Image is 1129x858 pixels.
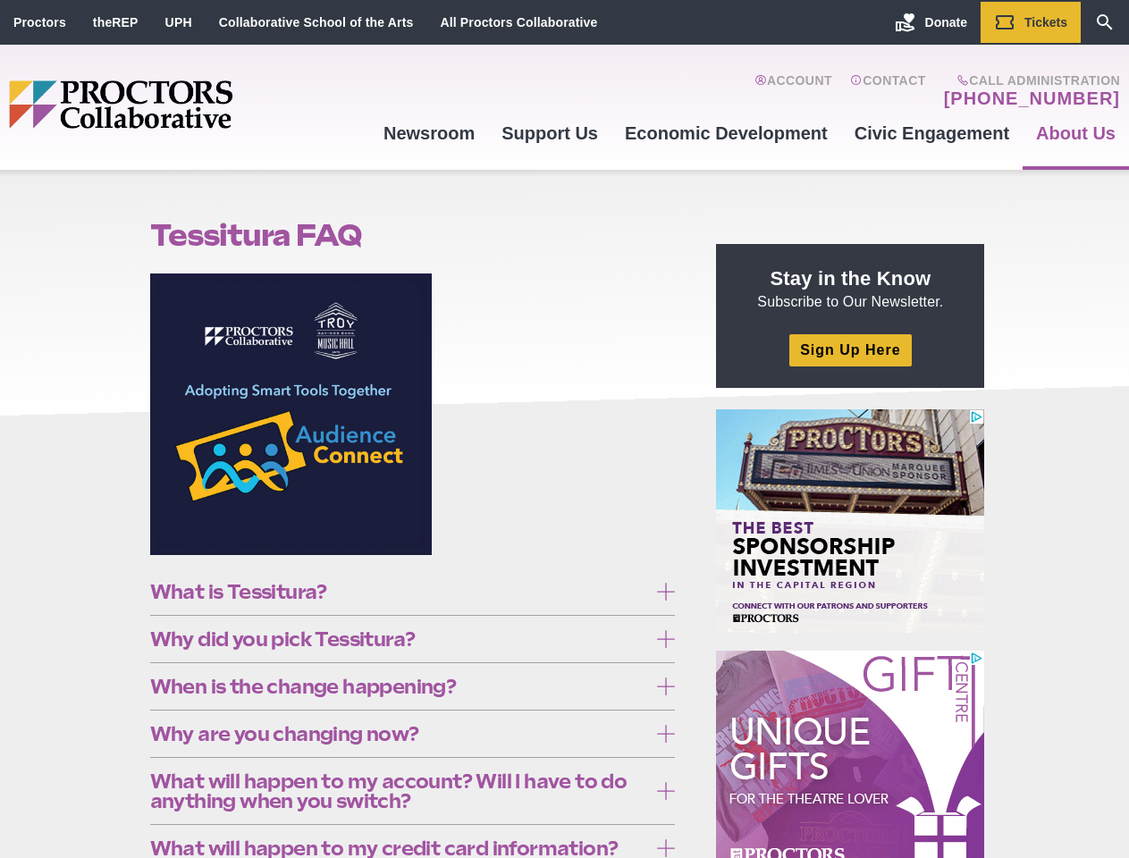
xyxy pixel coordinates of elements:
a: [PHONE_NUMBER] [944,88,1120,109]
a: Contact [850,73,926,109]
a: About Us [1023,109,1129,157]
a: Civic Engagement [841,109,1023,157]
span: Call Administration [939,73,1120,88]
a: theREP [93,15,139,29]
span: What is Tessitura? [150,582,648,601]
strong: Stay in the Know [771,267,931,290]
img: Proctors logo [9,80,370,129]
a: Collaborative School of the Arts [219,15,414,29]
a: Support Us [488,109,611,157]
h1: Tessitura FAQ [150,218,676,252]
a: UPH [165,15,192,29]
a: Search [1081,2,1129,43]
span: What will happen to my credit card information? [150,838,648,858]
a: Account [754,73,832,109]
a: Proctors [13,15,66,29]
a: Sign Up Here [789,334,911,366]
a: Tickets [981,2,1081,43]
a: Donate [881,2,981,43]
span: What will happen to my account? Will I have to do anything when you switch? [150,771,648,811]
span: Why did you pick Tessitura? [150,629,648,649]
a: Newsroom [370,109,488,157]
span: When is the change happening? [150,677,648,696]
span: Tickets [1024,15,1067,29]
iframe: Advertisement [716,409,984,633]
span: Donate [925,15,967,29]
a: All Proctors Collaborative [440,15,597,29]
span: Why are you changing now? [150,724,648,744]
p: Subscribe to Our Newsletter. [737,265,963,312]
a: Economic Development [611,109,841,157]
